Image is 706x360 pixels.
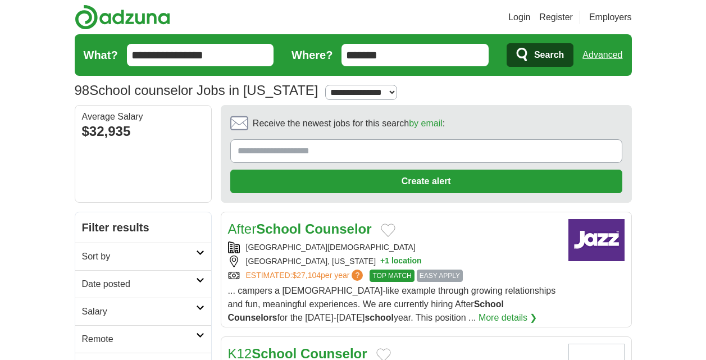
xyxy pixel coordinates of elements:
h2: Salary [82,305,196,318]
strong: School [474,299,504,309]
a: Login [508,11,530,24]
button: +1 location [380,256,422,267]
a: AfterSchool Counselor [228,221,372,236]
h2: Remote [82,332,196,346]
label: Where? [291,47,332,63]
a: Employers [589,11,632,24]
a: Remote [75,325,211,353]
div: Average Salary [82,112,204,121]
span: ... campers a [DEMOGRAPHIC_DATA]-like example through growing relationships and fun, meaningful e... [228,286,556,322]
a: Advanced [582,44,622,66]
button: Create alert [230,170,622,193]
a: Register [539,11,573,24]
strong: school [365,313,394,322]
img: Adzuna logo [75,4,170,30]
span: ? [352,270,363,281]
span: + [380,256,385,267]
span: $27,104 [292,271,321,280]
a: More details ❯ [479,311,538,325]
strong: School [256,221,301,236]
strong: Counselors [228,313,277,322]
h2: Filter results [75,212,211,243]
img: Company logo [568,219,625,261]
button: Add to favorite jobs [381,224,395,237]
h1: School counselor Jobs in [US_STATE] [75,83,318,98]
span: EASY APPLY [417,270,463,282]
h2: Date posted [82,277,196,291]
a: by email [409,119,443,128]
h2: Sort by [82,250,196,263]
span: TOP MATCH [370,270,414,282]
div: [GEOGRAPHIC_DATA], [US_STATE] [228,256,559,267]
a: Sort by [75,243,211,270]
div: [GEOGRAPHIC_DATA][DEMOGRAPHIC_DATA] [228,241,559,253]
a: Date posted [75,270,211,298]
label: What? [84,47,118,63]
a: ESTIMATED:$27,104per year? [246,270,366,282]
span: Search [534,44,564,66]
span: 98 [75,80,90,101]
a: Salary [75,298,211,325]
span: Receive the newest jobs for this search : [253,117,445,130]
div: $32,935 [82,121,204,142]
button: Search [507,43,573,67]
strong: Counselor [305,221,372,236]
